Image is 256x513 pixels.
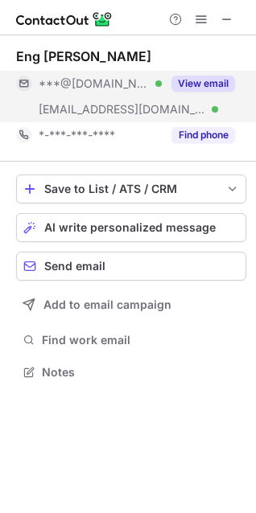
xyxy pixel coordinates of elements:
span: AI write personalized message [44,221,216,234]
div: Save to List / ATS / CRM [44,183,218,195]
button: Find work email [16,329,246,351]
span: Add to email campaign [43,298,171,311]
span: [EMAIL_ADDRESS][DOMAIN_NAME] [39,102,206,117]
img: ContactOut v5.3.10 [16,10,113,29]
button: AI write personalized message [16,213,246,242]
button: Notes [16,361,246,384]
button: Reveal Button [171,76,235,92]
span: Find work email [42,333,240,347]
button: Add to email campaign [16,290,246,319]
span: ***@[DOMAIN_NAME] [39,76,150,91]
div: Eng [PERSON_NAME] [16,48,151,64]
button: Reveal Button [171,127,235,143]
span: Notes [42,365,240,380]
span: Send email [44,260,105,273]
button: Send email [16,252,246,281]
button: save-profile-one-click [16,174,246,203]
